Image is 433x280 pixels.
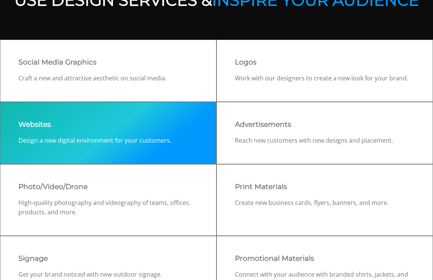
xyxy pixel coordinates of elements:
[235,74,415,83] p: Work with our designers to create a new look for your brand.
[216,102,433,164] a: Advertisements Reach new customers with new designs and placement.
[216,40,433,102] a: Logos Work with our designers to create a new look for your brand.
[235,120,415,129] h3: Advertisements
[18,183,198,191] h3: Photo/Video/Drone
[18,74,198,83] p: Craft a new and attractive aesthetic on social media.
[216,164,433,236] a: Print Materials Create new business cards, flyers, banners, and more.
[235,198,415,208] p: Create new business cards, flyers, banners, and more.
[235,254,415,263] h3: Promotional Materials
[235,136,415,146] p: Reach new customers with new designs and placement.
[18,198,198,217] p: High-quality photography and videography of teams, offices, products, and more.
[18,254,198,263] h3: Signage
[18,58,198,66] h3: Social Media Graphics
[235,58,415,66] h3: Logos
[235,183,415,191] h3: Print Materials
[18,120,198,129] h3: Websites
[395,244,433,280] iframe: Chat Widget
[18,270,198,280] p: Get your brand noticed with new outdoor signage.
[18,136,198,146] p: Design a new digital environment for your customers.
